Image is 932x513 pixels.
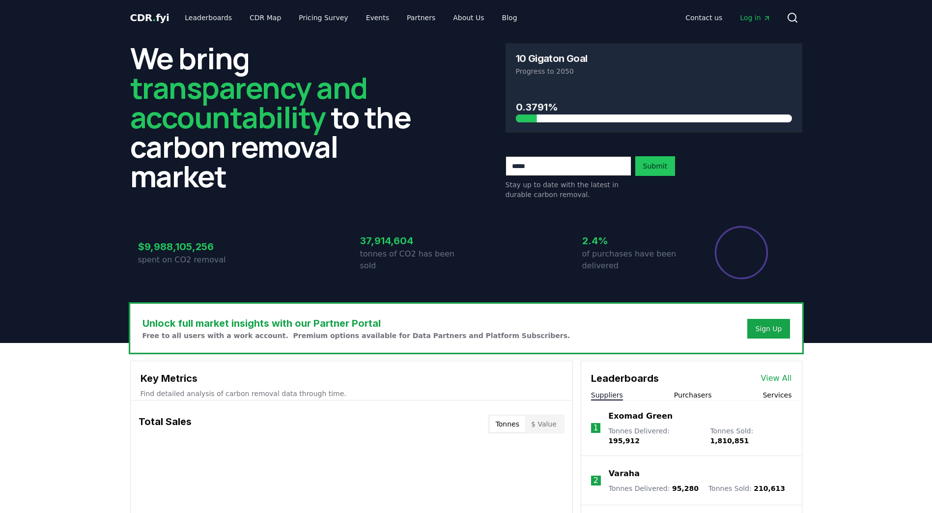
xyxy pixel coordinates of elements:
h3: 37,914,604 [360,233,466,248]
p: of purchases have been delivered [582,248,688,272]
span: 210,613 [754,484,785,492]
h3: 0.3791% [516,100,792,114]
span: . [152,12,156,24]
h3: Key Metrics [141,371,563,386]
p: spent on CO2 removal [138,254,244,266]
p: Progress to 2050 [516,66,792,76]
h3: Total Sales [139,414,192,434]
span: Log in [740,13,770,23]
a: Varaha [609,468,640,480]
p: Tonnes Delivered : [609,484,699,493]
nav: Main [177,9,525,27]
a: Exomad Green [608,410,673,422]
h3: Leaderboards [591,371,659,386]
p: Find detailed analysis of carbon removal data through time. [141,389,563,399]
a: View All [761,372,792,384]
h3: $9,988,105,256 [138,239,244,254]
p: Tonnes Delivered : [608,426,700,446]
a: Sign Up [755,324,782,334]
p: tonnes of CO2 has been sold [360,248,466,272]
a: CDR Map [242,9,289,27]
p: Stay up to date with the latest in durable carbon removal. [506,180,631,199]
span: 195,912 [608,437,640,445]
h2: We bring to the carbon removal market [130,43,427,191]
button: Submit [635,156,676,176]
nav: Main [678,9,778,27]
a: Blog [494,9,525,27]
span: 95,280 [672,484,699,492]
p: Tonnes Sold : [708,484,785,493]
button: Suppliers [591,390,623,400]
a: Leaderboards [177,9,240,27]
button: Tonnes [490,416,525,432]
p: 2 [593,475,598,486]
a: CDR.fyi [130,11,169,25]
a: Events [358,9,397,27]
p: Tonnes Sold : [710,426,791,446]
a: Partners [399,9,443,27]
span: 1,810,851 [710,437,749,445]
p: 1 [593,422,598,434]
div: Percentage of sales delivered [714,225,769,280]
h3: 2.4% [582,233,688,248]
a: Pricing Survey [291,9,356,27]
h3: 10 Gigaton Goal [516,54,588,63]
button: Services [763,390,791,400]
button: $ Value [525,416,563,432]
p: Free to all users with a work account. Premium options available for Data Partners and Platform S... [142,331,570,341]
span: CDR fyi [130,12,169,24]
button: Purchasers [674,390,712,400]
span: transparency and accountability [130,67,367,137]
a: About Us [445,9,492,27]
h3: Unlock full market insights with our Partner Portal [142,316,570,331]
a: Log in [732,9,778,27]
button: Sign Up [747,319,790,339]
a: Contact us [678,9,730,27]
